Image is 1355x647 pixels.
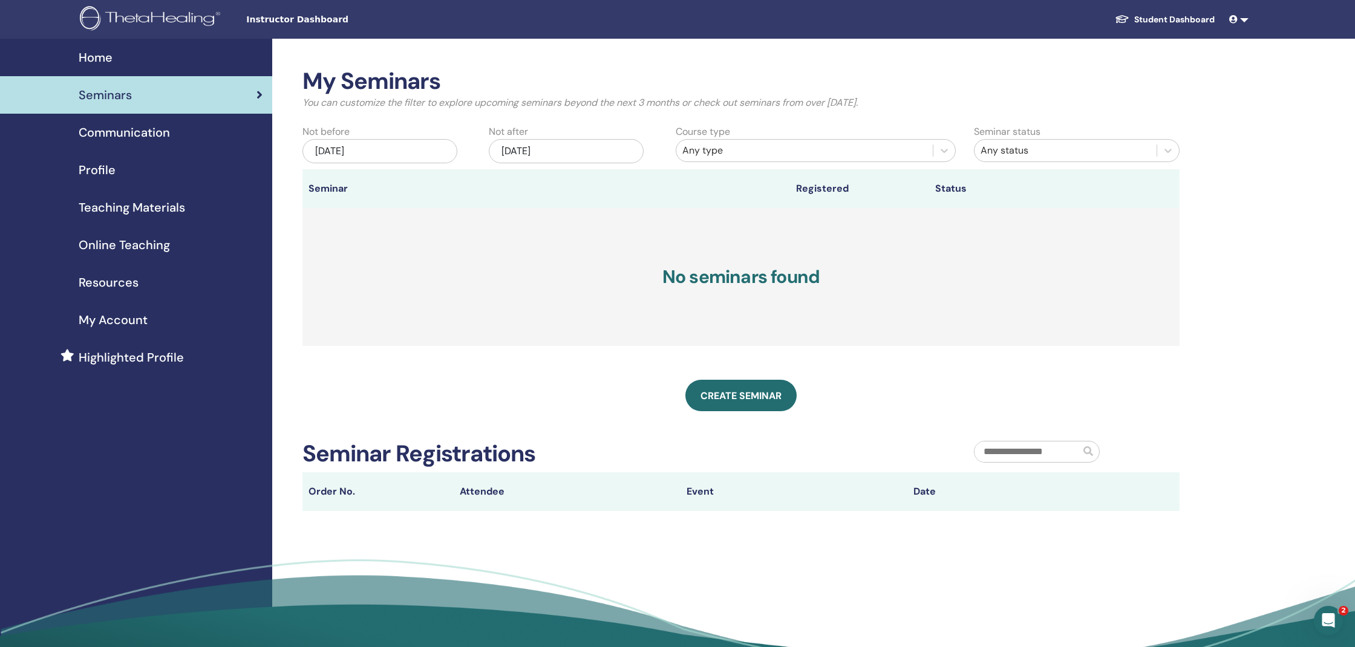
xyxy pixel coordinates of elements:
[79,273,139,291] span: Resources
[79,348,184,366] span: Highlighted Profile
[907,472,1134,511] th: Date
[1339,606,1348,616] span: 2
[302,440,535,468] h2: Seminar Registrations
[302,139,457,163] div: [DATE]
[302,125,350,139] label: Not before
[929,169,1138,208] th: Status
[685,380,797,411] a: Create seminar
[676,125,730,139] label: Course type
[454,472,681,511] th: Attendee
[1105,8,1224,31] a: Student Dashboard
[302,68,1180,96] h2: My Seminars
[302,169,442,208] th: Seminar
[489,125,528,139] label: Not after
[1314,606,1343,635] iframe: Intercom live chat
[700,389,782,402] span: Create seminar
[974,125,1040,139] label: Seminar status
[489,139,644,163] div: [DATE]
[682,143,927,158] div: Any type
[302,472,454,511] th: Order No.
[79,198,185,216] span: Teaching Materials
[79,86,132,104] span: Seminars
[302,96,1180,110] p: You can customize the filter to explore upcoming seminars beyond the next 3 months or check out s...
[79,311,148,329] span: My Account
[79,161,116,179] span: Profile
[79,48,113,67] span: Home
[790,169,929,208] th: Registered
[246,13,428,26] span: Instructor Dashboard
[981,143,1151,158] div: Any status
[79,123,170,141] span: Communication
[681,472,907,511] th: Event
[302,208,1180,346] h3: No seminars found
[79,236,170,254] span: Online Teaching
[1115,14,1129,24] img: graduation-cap-white.svg
[80,6,224,33] img: logo.png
